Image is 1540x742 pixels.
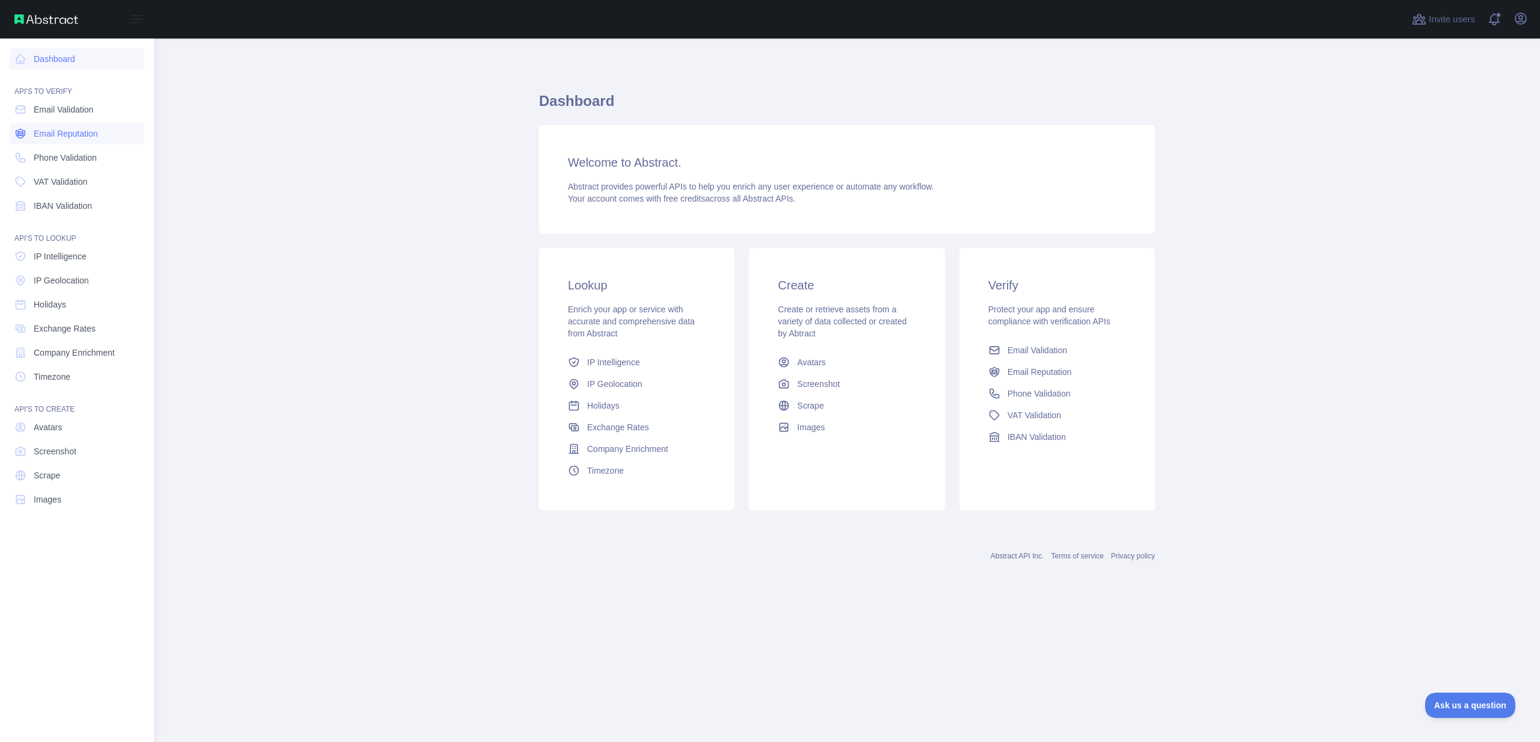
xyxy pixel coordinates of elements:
[563,395,710,416] a: Holidays
[34,128,98,140] span: Email Reputation
[10,465,144,486] a: Scrape
[10,171,144,193] a: VAT Validation
[10,123,144,144] a: Email Reputation
[587,378,642,390] span: IP Geolocation
[10,99,144,120] a: Email Validation
[10,441,144,462] a: Screenshot
[34,104,93,116] span: Email Validation
[10,366,144,388] a: Timezone
[568,277,706,294] h3: Lookup
[991,552,1044,560] a: Abstract API Inc.
[34,200,92,212] span: IBAN Validation
[1008,366,1072,378] span: Email Reputation
[1111,552,1155,560] a: Privacy policy
[34,250,87,262] span: IP Intelligence
[797,421,825,433] span: Images
[10,342,144,363] a: Company Enrichment
[568,194,795,203] span: Your account comes with across all Abstract APIs.
[34,152,97,164] span: Phone Validation
[984,383,1131,404] a: Phone Validation
[10,72,144,96] div: API'S TO VERIFY
[984,361,1131,383] a: Email Reputation
[1008,431,1066,443] span: IBAN Validation
[10,489,144,510] a: Images
[34,421,62,433] span: Avatars
[797,356,825,368] span: Avatars
[587,356,640,368] span: IP Intelligence
[587,443,668,455] span: Company Enrichment
[778,277,916,294] h3: Create
[34,347,115,359] span: Company Enrichment
[10,246,144,267] a: IP Intelligence
[664,194,705,203] span: free credits
[773,416,920,438] a: Images
[988,305,1110,326] span: Protect your app and ensure compliance with verification APIs
[587,421,649,433] span: Exchange Rates
[1008,344,1067,356] span: Email Validation
[34,445,76,457] span: Screenshot
[34,371,70,383] span: Timezone
[1425,693,1516,718] iframe: Toggle Customer Support
[568,154,1126,171] h3: Welcome to Abstract.
[778,305,907,338] span: Create or retrieve assets from a variety of data collected or created by Abtract
[14,14,78,24] img: Abstract API
[1429,13,1475,26] span: Invite users
[797,378,840,390] span: Screenshot
[34,469,60,481] span: Scrape
[34,176,87,188] span: VAT Validation
[773,351,920,373] a: Avatars
[984,404,1131,426] a: VAT Validation
[10,147,144,168] a: Phone Validation
[773,373,920,395] a: Screenshot
[10,270,144,291] a: IP Geolocation
[10,390,144,414] div: API'S TO CREATE
[10,416,144,438] a: Avatars
[568,305,695,338] span: Enrich your app or service with accurate and comprehensive data from Abstract
[563,460,710,481] a: Timezone
[984,339,1131,361] a: Email Validation
[1008,409,1061,421] span: VAT Validation
[34,493,61,505] span: Images
[34,274,89,286] span: IP Geolocation
[563,416,710,438] a: Exchange Rates
[984,426,1131,448] a: IBAN Validation
[568,182,934,191] span: Abstract provides powerful APIs to help you enrich any user experience or automate any workflow.
[10,195,144,217] a: IBAN Validation
[988,277,1126,294] h3: Verify
[1409,10,1477,29] button: Invite users
[797,400,824,412] span: Scrape
[563,351,710,373] a: IP Intelligence
[773,395,920,416] a: Scrape
[10,294,144,315] a: Holidays
[587,400,620,412] span: Holidays
[10,48,144,70] a: Dashboard
[34,298,66,311] span: Holidays
[539,91,1155,120] h1: Dashboard
[563,438,710,460] a: Company Enrichment
[1008,388,1071,400] span: Phone Validation
[34,323,96,335] span: Exchange Rates
[10,219,144,243] div: API'S TO LOOKUP
[563,373,710,395] a: IP Geolocation
[10,318,144,339] a: Exchange Rates
[1051,552,1103,560] a: Terms of service
[587,465,624,477] span: Timezone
